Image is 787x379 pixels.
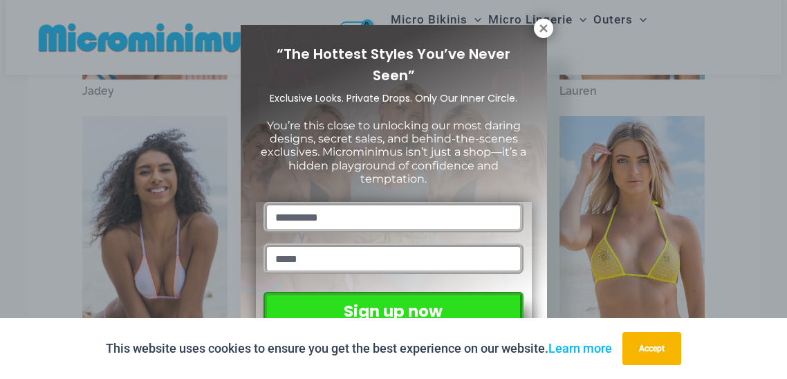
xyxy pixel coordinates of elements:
p: This website uses cookies to ensure you get the best experience on our website. [106,338,612,359]
button: Close [534,19,553,38]
span: Exclusive Looks. Private Drops. Only Our Inner Circle. [270,91,517,105]
span: You’re this close to unlocking our most daring designs, secret sales, and behind-the-scenes exclu... [261,119,526,185]
button: Sign up now [263,292,523,331]
span: “The Hottest Styles You’ve Never Seen” [277,44,510,85]
a: Learn more [548,341,612,355]
button: Accept [622,332,681,365]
